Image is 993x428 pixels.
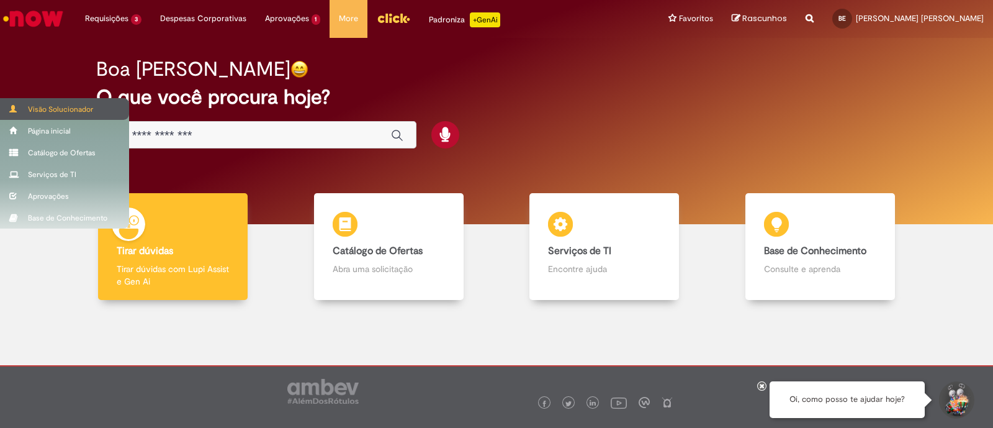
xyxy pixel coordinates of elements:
[312,14,321,25] span: 1
[96,86,897,108] h2: O que você procura hoje?
[333,245,423,257] b: Catálogo de Ofertas
[290,60,308,78] img: happy-face.png
[265,12,309,25] span: Aprovações
[639,397,650,408] img: logo_footer_workplace.png
[548,245,611,257] b: Serviços de TI
[160,12,246,25] span: Despesas Corporativas
[377,9,410,27] img: click_logo_yellow_360x200.png
[1,6,65,31] img: ServiceNow
[856,13,984,24] span: [PERSON_NAME] [PERSON_NAME]
[742,12,787,24] span: Rascunhos
[470,12,500,27] p: +GenAi
[287,379,359,404] img: logo_footer_ambev_rotulo_gray.png
[429,12,500,27] div: Padroniza
[611,394,627,411] img: logo_footer_youtube.png
[770,381,925,418] div: Oi, como posso te ajudar hoje?
[565,401,572,407] img: logo_footer_twitter.png
[541,401,547,407] img: logo_footer_facebook.png
[131,14,142,25] span: 3
[96,58,290,80] h2: Boa [PERSON_NAME]
[339,12,358,25] span: More
[712,193,928,301] a: Base de Conhecimento Consulte e aprenda
[496,193,712,301] a: Serviços de TI Encontre ajuda
[937,381,974,419] button: Iniciar Conversa de Suporte
[117,263,229,288] p: Tirar dúvidas com Lupi Assist e Gen Ai
[662,397,673,408] img: logo_footer_naosei.png
[732,13,787,25] a: Rascunhos
[85,12,128,25] span: Requisições
[117,245,173,257] b: Tirar dúvidas
[281,193,497,301] a: Catálogo de Ofertas Abra uma solicitação
[548,263,660,275] p: Encontre ajuda
[764,245,866,257] b: Base de Conhecimento
[838,14,846,22] span: BE
[65,193,281,301] a: Tirar dúvidas Tirar dúvidas com Lupi Assist e Gen Ai
[590,400,596,408] img: logo_footer_linkedin.png
[333,263,445,275] p: Abra uma solicitação
[679,12,713,25] span: Favoritos
[764,263,876,275] p: Consulte e aprenda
